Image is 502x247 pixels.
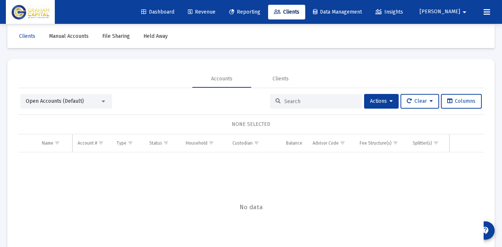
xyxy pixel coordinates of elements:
td: Column Name [37,134,72,152]
span: Clients [274,9,299,15]
div: Splitter(s) [413,140,432,146]
div: Advisor Code [313,140,339,146]
td: Column Fee Structure(s) [355,134,408,152]
a: File Sharing [96,29,136,44]
a: Reporting [223,5,266,19]
span: Show filter options for column 'Household' [209,140,214,146]
button: Actions [364,94,399,109]
div: Fee Structure(s) [360,140,392,146]
td: Column Account # [72,134,111,152]
span: Clear [407,98,433,104]
div: Account # [78,140,97,146]
span: Clients [19,33,35,39]
div: Balance [286,140,302,146]
span: Show filter options for column 'Fee Structure(s)' [393,140,398,146]
input: Search [284,98,356,105]
td: Column Type [111,134,144,152]
div: Type [117,140,127,146]
span: Show filter options for column 'Status' [163,140,169,146]
td: Column Status [144,134,181,152]
button: Clear [400,94,439,109]
a: Insights [370,5,409,19]
a: Revenue [182,5,221,19]
span: Show filter options for column 'Account #' [98,140,104,146]
a: Clients [268,5,305,19]
div: Household [186,140,207,146]
span: File Sharing [102,33,130,39]
span: Show filter options for column 'Name' [54,140,60,146]
a: Held Away [138,29,174,44]
td: Column Advisor Code [307,134,355,152]
span: Actions [370,98,393,104]
div: Accounts [211,75,232,83]
span: Show filter options for column 'Type' [128,140,133,146]
mat-icon: arrow_drop_down [460,5,469,19]
div: NONE SELECTED [24,121,478,128]
div: Clients [273,75,289,83]
td: Column Balance [273,134,307,152]
a: Dashboard [135,5,180,19]
span: Columns [447,98,476,104]
span: Manual Accounts [49,33,89,39]
span: Open Accounts (Default) [26,98,84,104]
span: Held Away [143,33,168,39]
span: Insights [375,9,403,15]
span: [PERSON_NAME] [420,9,460,15]
span: Reporting [229,9,260,15]
img: Dashboard [11,5,49,19]
div: Status [149,140,162,146]
div: Custodian [232,140,253,146]
td: Column Splitter(s) [407,134,452,152]
button: [PERSON_NAME] [411,4,478,19]
a: Clients [13,29,41,44]
span: Show filter options for column 'Splitter(s)' [433,140,439,146]
a: Data Management [307,5,368,19]
span: Revenue [188,9,216,15]
mat-icon: contact_support [481,226,490,235]
div: Name [42,140,53,146]
button: Columns [441,94,482,109]
span: Show filter options for column 'Custodian' [254,140,259,146]
td: Column Household [181,134,228,152]
a: Manual Accounts [43,29,95,44]
td: Column Custodian [227,134,272,152]
span: Dashboard [141,9,174,15]
span: Data Management [313,9,362,15]
span: Show filter options for column 'Advisor Code' [340,140,345,146]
